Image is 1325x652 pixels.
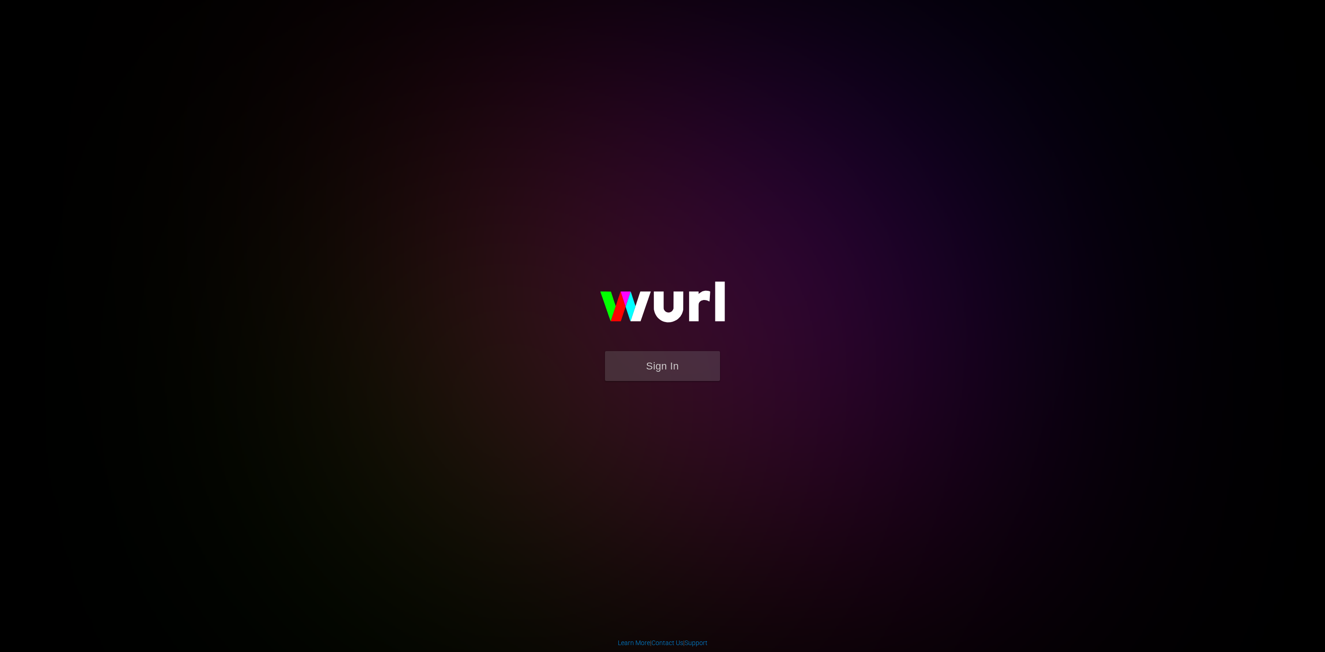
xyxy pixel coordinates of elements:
a: Contact Us [651,639,683,646]
div: | | [618,638,708,647]
img: wurl-logo-on-black-223613ac3d8ba8fe6dc639794a292ebdb59501304c7dfd60c99c58986ef67473.svg [570,262,755,351]
button: Sign In [605,351,720,381]
a: Learn More [618,639,650,646]
a: Support [685,639,708,646]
